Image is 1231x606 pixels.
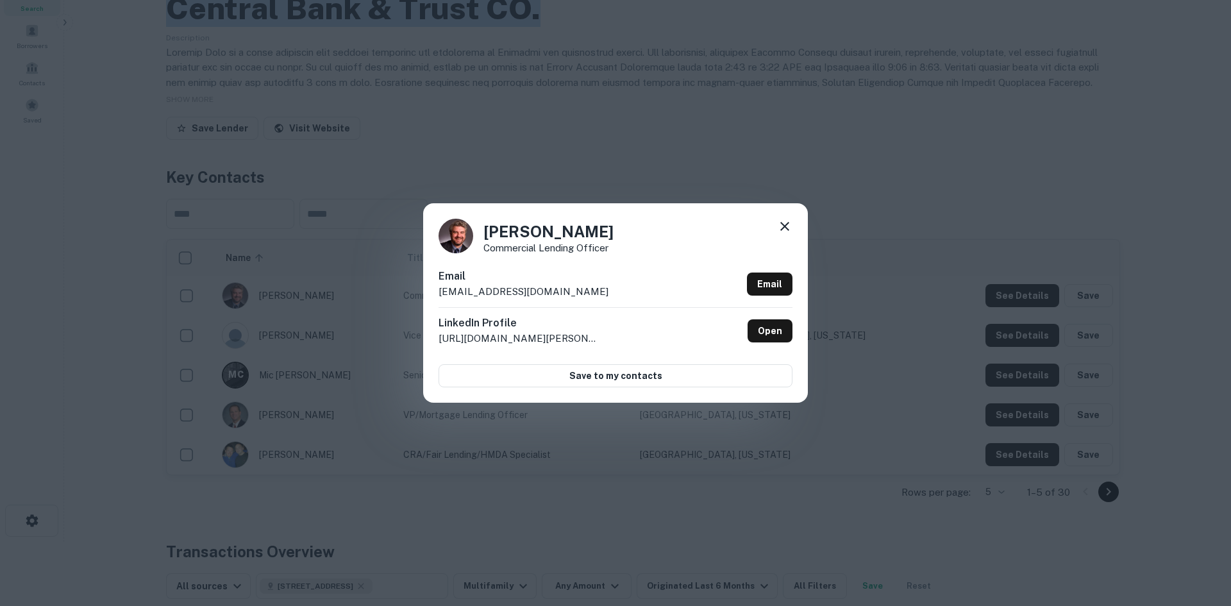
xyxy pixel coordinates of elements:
a: Email [747,273,792,296]
p: [EMAIL_ADDRESS][DOMAIN_NAME] [439,284,608,299]
h4: [PERSON_NAME] [483,220,614,243]
iframe: Chat Widget [1167,503,1231,565]
p: [URL][DOMAIN_NAME][PERSON_NAME] [439,331,599,346]
button: Save to my contacts [439,364,792,387]
p: Commercial Lending Officer [483,243,614,253]
a: Open [748,319,792,342]
h6: Email [439,269,608,284]
h6: LinkedIn Profile [439,316,599,331]
img: 1707420866037 [439,219,473,253]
